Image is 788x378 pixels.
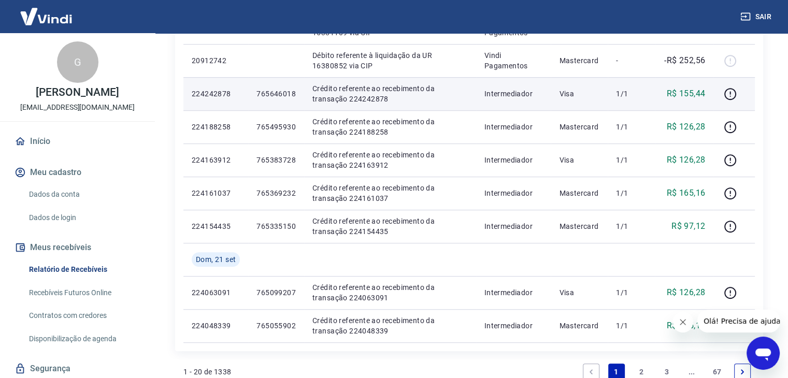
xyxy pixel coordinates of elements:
[616,287,647,298] p: 1/1
[192,221,240,231] p: 224154435
[312,315,468,336] p: Crédito referente ao recebimento da transação 224048339
[484,89,543,99] p: Intermediador
[196,254,236,265] span: Dom, 21 set
[312,216,468,237] p: Crédito referente ao recebimento da transação 224154435
[484,321,543,331] p: Intermediador
[312,150,468,170] p: Crédito referente ao recebimento da transação 224163912
[256,321,296,331] p: 765055902
[484,122,543,132] p: Intermediador
[484,287,543,298] p: Intermediador
[559,155,599,165] p: Visa
[667,154,706,166] p: R$ 126,28
[616,55,647,66] p: -
[25,282,142,303] a: Recebíveis Futuros Online
[672,312,693,332] iframe: Fechar mensagem
[559,321,599,331] p: Mastercard
[484,50,543,71] p: Vindi Pagamentos
[256,287,296,298] p: 765099207
[25,305,142,326] a: Contratos com credores
[667,319,706,332] p: R$ 165,16
[192,287,240,298] p: 224063091
[12,130,142,153] a: Início
[192,155,240,165] p: 224163912
[192,55,240,66] p: 20912742
[616,122,647,132] p: 1/1
[256,155,296,165] p: 765383728
[559,89,599,99] p: Visa
[256,89,296,99] p: 765646018
[667,286,706,299] p: R$ 126,28
[192,89,240,99] p: 224242878
[12,1,80,32] img: Vindi
[192,321,240,331] p: 224048339
[192,122,240,132] p: 224188258
[57,41,98,83] div: G
[671,220,705,232] p: R$ 97,12
[25,259,142,280] a: Relatório de Recebíveis
[312,117,468,137] p: Crédito referente ao recebimento da transação 224188258
[559,221,599,231] p: Mastercard
[484,221,543,231] p: Intermediador
[738,7,776,26] button: Sair
[667,121,706,133] p: R$ 126,28
[312,50,468,71] p: Débito referente à liquidação da UR 16380852 via CIP
[312,183,468,203] p: Crédito referente ao recebimento da transação 224161037
[183,367,232,377] p: 1 - 20 de 1338
[667,88,706,100] p: R$ 155,44
[312,282,468,303] p: Crédito referente ao recebimento da transação 224063091
[747,337,780,370] iframe: Botão para abrir a janela de mensagens
[559,188,599,198] p: Mastercard
[12,161,142,184] button: Meu cadastro
[6,7,87,16] span: Olá! Precisa de ajuda?
[667,187,706,199] p: R$ 165,16
[12,236,142,259] button: Meus recebíveis
[312,83,468,104] p: Crédito referente ao recebimento da transação 224242878
[192,188,240,198] p: 224161037
[20,102,135,113] p: [EMAIL_ADDRESS][DOMAIN_NAME]
[616,188,647,198] p: 1/1
[616,89,647,99] p: 1/1
[256,221,296,231] p: 765335150
[616,321,647,331] p: 1/1
[616,155,647,165] p: 1/1
[36,87,119,98] p: [PERSON_NAME]
[559,122,599,132] p: Mastercard
[484,155,543,165] p: Intermediador
[559,55,599,66] p: Mastercard
[697,310,780,332] iframe: Mensagem da empresa
[664,54,705,67] p: -R$ 252,56
[616,221,647,231] p: 1/1
[25,328,142,350] a: Disponibilização de agenda
[559,287,599,298] p: Visa
[484,188,543,198] p: Intermediador
[25,184,142,205] a: Dados da conta
[256,188,296,198] p: 765369232
[25,207,142,228] a: Dados de login
[256,122,296,132] p: 765495930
